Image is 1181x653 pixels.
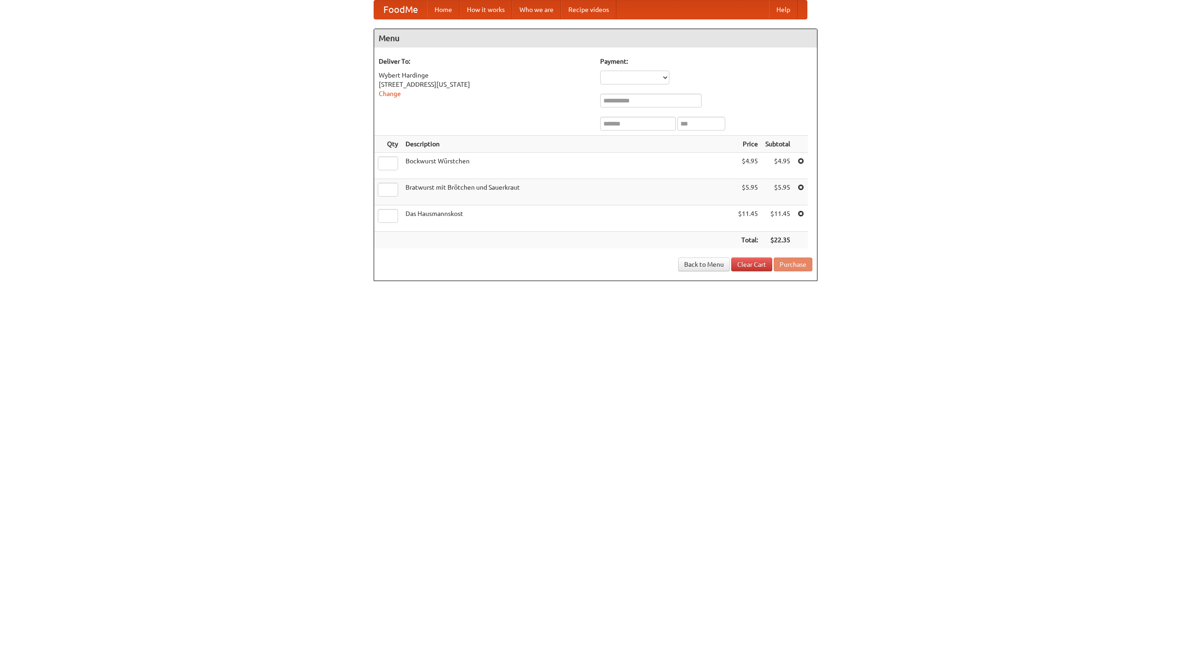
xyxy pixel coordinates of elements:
[762,232,794,249] th: $22.35
[774,258,812,271] button: Purchase
[734,136,762,153] th: Price
[734,179,762,205] td: $5.95
[402,179,734,205] td: Bratwurst mit Brötchen und Sauerkraut
[379,71,591,80] div: Wybert Hardinge
[769,0,798,19] a: Help
[379,90,401,97] a: Change
[734,232,762,249] th: Total:
[402,136,734,153] th: Description
[459,0,512,19] a: How it works
[374,29,817,48] h4: Menu
[374,136,402,153] th: Qty
[762,153,794,179] td: $4.95
[678,258,730,271] a: Back to Menu
[374,0,427,19] a: FoodMe
[402,205,734,232] td: Das Hausmannskost
[402,153,734,179] td: Bockwurst Würstchen
[427,0,459,19] a: Home
[512,0,561,19] a: Who we are
[762,205,794,232] td: $11.45
[734,205,762,232] td: $11.45
[561,0,616,19] a: Recipe videos
[379,80,591,89] div: [STREET_ADDRESS][US_STATE]
[762,136,794,153] th: Subtotal
[600,57,812,66] h5: Payment:
[731,258,772,271] a: Clear Cart
[762,179,794,205] td: $5.95
[379,57,591,66] h5: Deliver To:
[734,153,762,179] td: $4.95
